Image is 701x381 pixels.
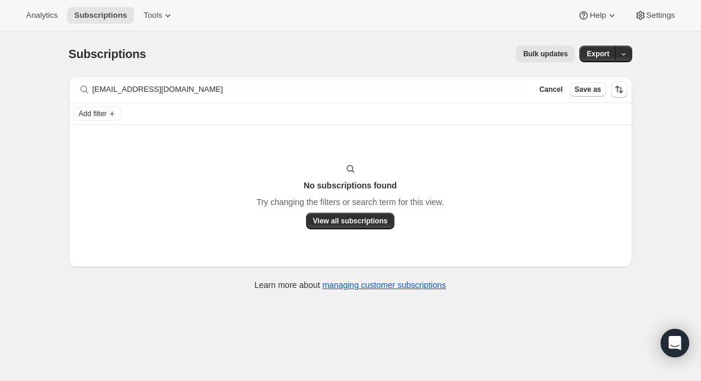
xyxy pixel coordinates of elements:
[590,11,606,20] span: Help
[79,109,107,119] span: Add filter
[523,49,568,59] span: Bulk updates
[611,81,627,98] button: Sort the results
[539,85,562,94] span: Cancel
[571,7,624,24] button: Help
[587,49,609,59] span: Export
[256,196,444,208] p: Try changing the filters or search term for this view.
[144,11,162,20] span: Tools
[19,7,65,24] button: Analytics
[74,107,121,121] button: Add filter
[661,329,689,357] div: Open Intercom Messenger
[306,213,395,229] button: View all subscriptions
[570,82,606,97] button: Save as
[69,47,146,60] span: Subscriptions
[136,7,181,24] button: Tools
[304,180,397,191] h3: No subscriptions found
[322,280,446,290] a: managing customer subscriptions
[534,82,567,97] button: Cancel
[74,11,127,20] span: Subscriptions
[313,216,388,226] span: View all subscriptions
[627,7,682,24] button: Settings
[579,46,616,62] button: Export
[575,85,601,94] span: Save as
[67,7,134,24] button: Subscriptions
[254,279,446,291] p: Learn more about
[26,11,58,20] span: Analytics
[516,46,575,62] button: Bulk updates
[646,11,675,20] span: Settings
[93,81,528,98] input: Filter subscribers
